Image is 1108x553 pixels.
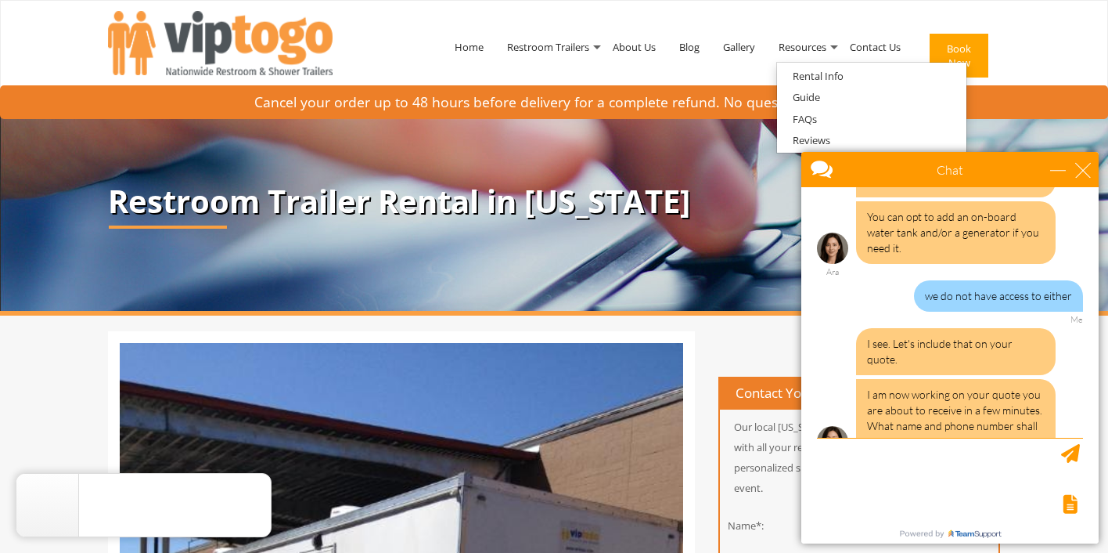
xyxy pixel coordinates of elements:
a: Home [443,6,495,88]
a: Reviews [777,131,846,150]
a: FAQs [777,110,833,129]
iframe: Live Chat Box [792,143,1108,553]
img: VIPTOGO [108,11,333,75]
div: Name*: [708,519,784,533]
a: Blog [667,6,711,88]
button: Book Now [930,34,988,78]
a: Resources [767,6,838,88]
p: Restroom Trailer Rental in [US_STATE] [108,184,1000,219]
a: Contact Us [838,6,912,88]
h4: Contact Your [US_STATE] VIP to Go Agent [720,378,998,410]
p: Our local [US_STATE] representative is ready to assist with all your restroom trailer needs. Cont... [720,417,998,498]
a: About Us [601,6,667,88]
a: Restroom Trailers [495,6,601,88]
a: Guide [777,88,836,107]
a: Book Now [912,6,1000,111]
a: Gallery [711,6,767,88]
a: Rental Info [777,67,859,86]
